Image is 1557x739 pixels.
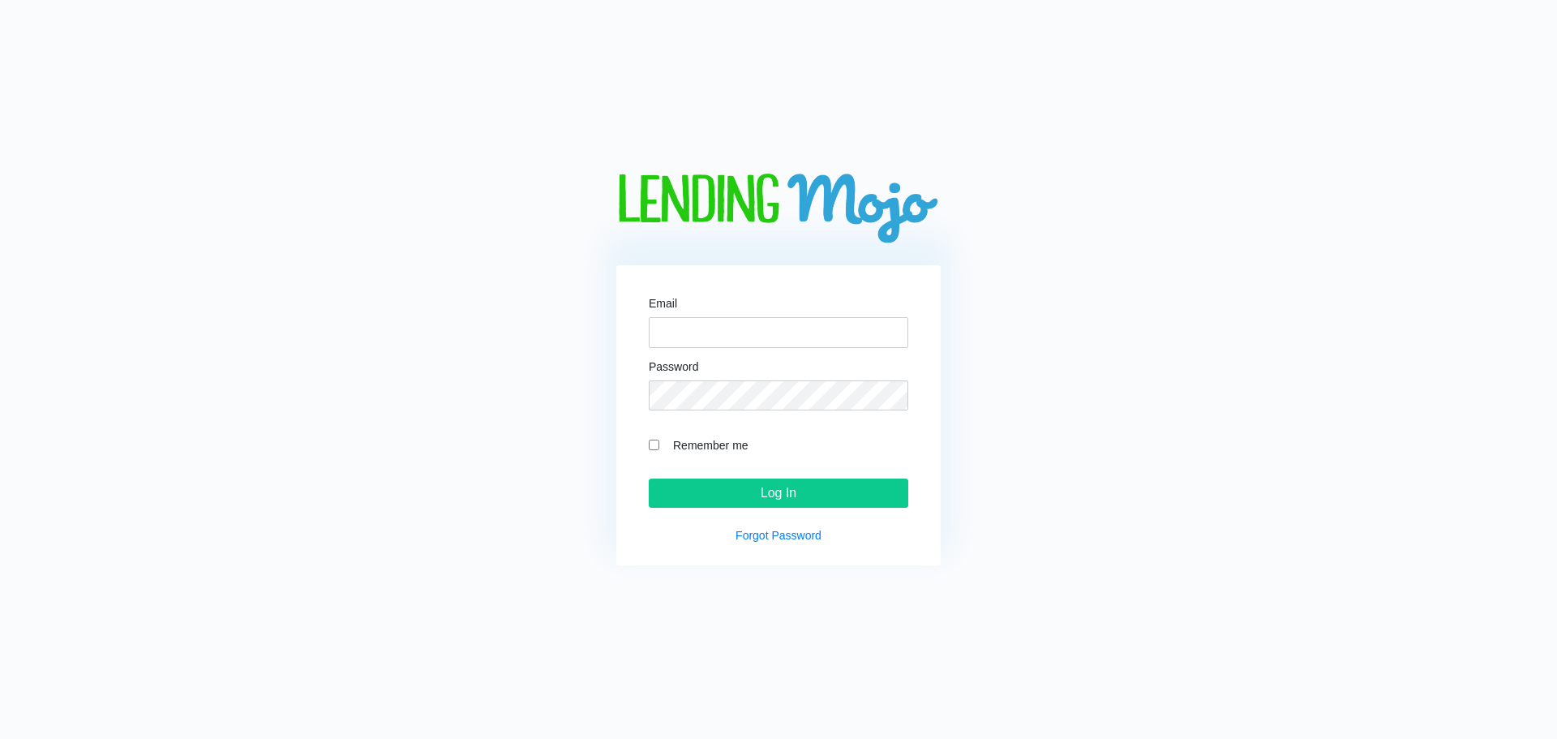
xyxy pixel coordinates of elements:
a: Forgot Password [736,529,821,542]
label: Email [649,298,677,309]
label: Password [649,361,698,372]
input: Log In [649,479,908,508]
label: Remember me [665,436,908,454]
img: logo-big.png [616,174,941,246]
